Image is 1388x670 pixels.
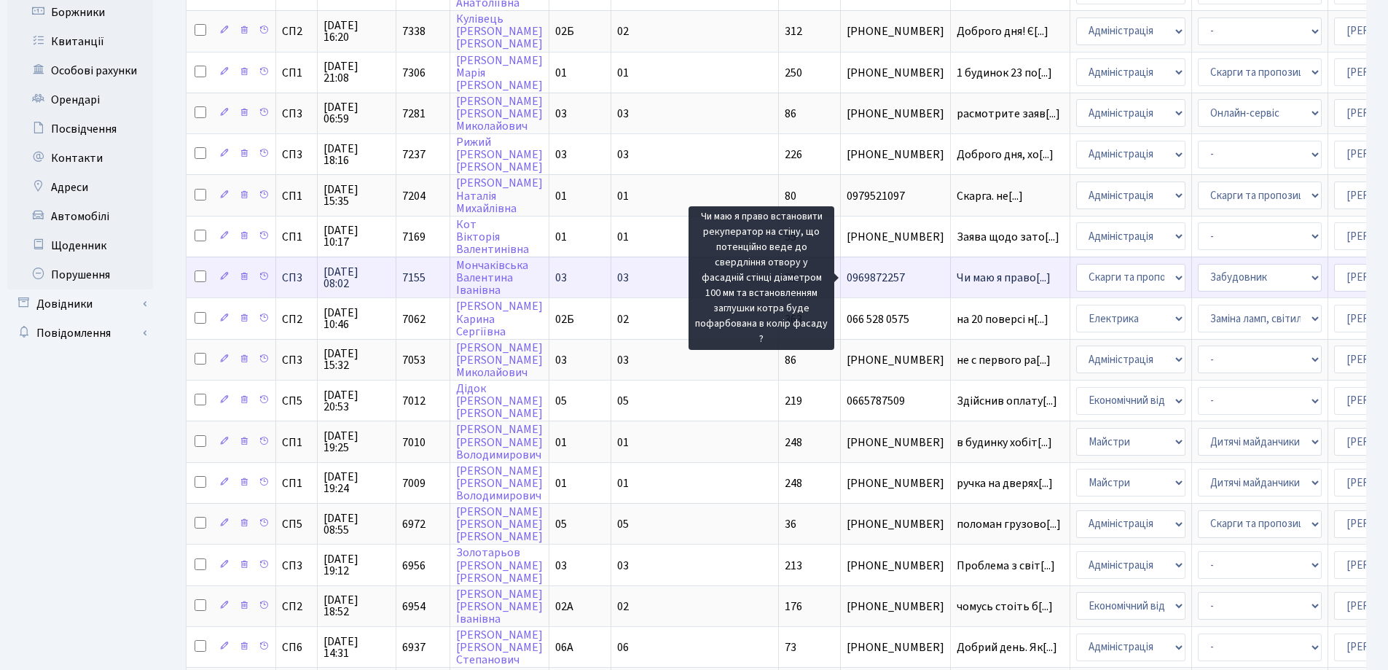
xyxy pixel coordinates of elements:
[617,516,629,532] span: 05
[847,437,944,448] span: [PHONE_NUMBER]
[957,435,1052,451] span: в будинку хобіт[...]
[402,435,426,451] span: 7010
[402,270,426,286] span: 7155
[555,65,567,81] span: 01
[555,270,567,286] span: 03
[617,558,629,574] span: 03
[689,206,834,350] div: Чи маю я право встановити рекуператор на стіну, що потенційно веде до свердління отвору у фасадні...
[617,229,629,245] span: 01
[456,627,543,668] a: [PERSON_NAME][PERSON_NAME]Степанович
[785,65,802,81] span: 250
[785,147,802,163] span: 226
[957,558,1055,574] span: Проблема з світ[...]
[847,26,944,37] span: [PHONE_NUMBER]
[847,601,944,612] span: [PHONE_NUMBER]
[957,475,1053,491] span: ручка на дверях[...]
[555,475,567,491] span: 01
[785,188,796,204] span: 80
[785,558,802,574] span: 213
[555,516,567,532] span: 05
[324,225,390,248] span: [DATE] 10:17
[555,229,567,245] span: 01
[282,313,311,325] span: СП2
[282,108,311,120] span: СП3
[7,260,153,289] a: Порушення
[617,352,629,368] span: 03
[847,642,944,653] span: [PHONE_NUMBER]
[957,516,1061,532] span: поломан грузово[...]
[402,393,426,409] span: 7012
[957,229,1059,245] span: Заява щодо зато[...]
[957,106,1060,122] span: расмотрите заяв[...]
[324,307,390,330] span: [DATE] 10:46
[847,313,944,325] span: 066 528 0575
[957,270,1051,286] span: Чи маю я право[...]
[617,393,629,409] span: 05
[456,257,528,298] a: МончаківськаВалентинаІванівна
[957,188,1023,204] span: Скарга. не[...]
[456,545,543,586] a: Золотарьов[PERSON_NAME][PERSON_NAME]
[402,65,426,81] span: 7306
[555,311,574,327] span: 02Б
[282,354,311,366] span: СП3
[957,147,1054,163] span: Доброго дня, хо[...]
[957,23,1048,39] span: Доброго дня! Є[...]
[555,558,567,574] span: 03
[555,147,567,163] span: 03
[324,471,390,494] span: [DATE] 19:24
[456,340,543,381] a: [PERSON_NAME][PERSON_NAME]Миколайович
[282,395,311,407] span: СП5
[282,642,311,653] span: СП6
[785,639,796,655] span: 73
[617,435,629,451] span: 01
[402,311,426,327] span: 7062
[282,231,311,243] span: СП1
[456,299,543,340] a: [PERSON_NAME]КаринаСергіївна
[324,184,390,207] span: [DATE] 15:35
[456,134,543,175] a: Рижий[PERSON_NAME][PERSON_NAME]
[7,289,153,319] a: Довідники
[785,352,796,368] span: 86
[957,311,1048,327] span: на 20 поверсі н[...]
[402,558,426,574] span: 6956
[957,639,1057,655] span: Добрий день. Як[...]
[957,599,1053,615] span: чомусь стоіть б[...]
[282,190,311,202] span: СП1
[324,143,390,166] span: [DATE] 18:16
[785,599,802,615] span: 176
[324,636,390,659] span: [DATE] 14:31
[785,393,802,409] span: 219
[282,601,311,612] span: СП2
[957,393,1057,409] span: Здійснив оплату[...]
[785,475,802,491] span: 248
[7,27,153,56] a: Квитанції
[847,149,944,160] span: [PHONE_NUMBER]
[617,475,629,491] span: 01
[402,639,426,655] span: 6937
[456,217,529,257] a: КотВікторіяВалентинівна
[7,85,153,114] a: Орендарі
[617,188,629,204] span: 01
[847,518,944,530] span: [PHONE_NUMBER]
[555,23,574,39] span: 02Б
[617,270,629,286] span: 03
[324,101,390,125] span: [DATE] 06:59
[7,231,153,260] a: Щоденник
[617,639,629,655] span: 06
[456,381,543,421] a: Дідок[PERSON_NAME][PERSON_NAME]
[456,422,543,463] a: [PERSON_NAME][PERSON_NAME]Володимирович
[555,188,567,204] span: 01
[555,639,573,655] span: 06А
[847,108,944,120] span: [PHONE_NUMBER]
[555,106,567,122] span: 03
[282,272,311,284] span: СП3
[324,430,390,453] span: [DATE] 19:25
[617,599,629,615] span: 02
[7,114,153,144] a: Посвідчення
[282,26,311,37] span: СП2
[282,478,311,489] span: СП1
[402,475,426,491] span: 7009
[847,190,944,202] span: 0979521097
[324,20,390,43] span: [DATE] 16:20
[847,560,944,572] span: [PHONE_NUMBER]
